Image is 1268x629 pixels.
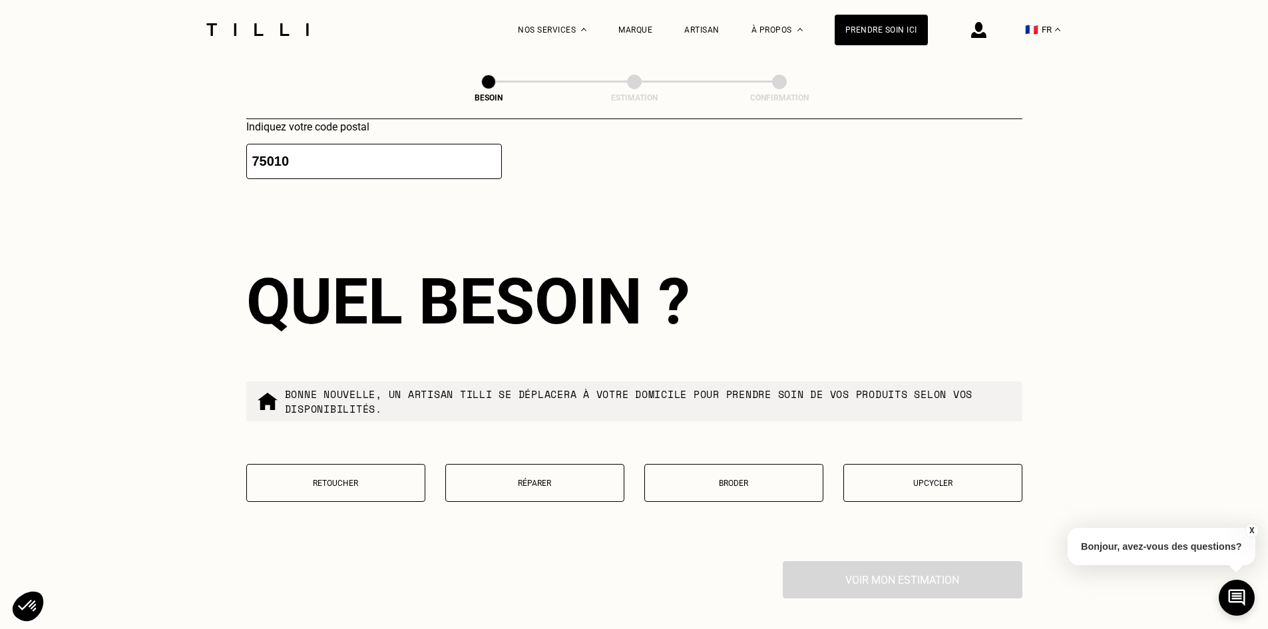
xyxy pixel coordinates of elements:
[644,464,823,502] button: Broder
[843,464,1022,502] button: Upcycler
[202,23,314,36] img: Logo du service de couturière Tilli
[1025,23,1038,36] span: 🇫🇷
[1055,28,1060,31] img: menu déroulant
[257,391,278,412] img: commande à domicile
[568,93,701,103] div: Estimation
[797,28,803,31] img: Menu déroulant à propos
[835,15,928,45] a: Prendre soin ici
[971,22,986,38] img: icône connexion
[285,387,1012,416] p: Bonne nouvelle, un artisan tilli se déplacera à votre domicile pour prendre soin de vos produits ...
[453,479,617,488] p: Réparer
[1068,528,1255,565] p: Bonjour, avez-vous des questions?
[1245,523,1258,538] button: X
[652,479,816,488] p: Broder
[246,464,425,502] button: Retoucher
[581,28,586,31] img: Menu déroulant
[618,25,652,35] a: Marque
[851,479,1015,488] p: Upcycler
[422,93,555,103] div: Besoin
[246,264,1022,339] div: Quel besoin ?
[254,479,418,488] p: Retoucher
[713,93,846,103] div: Confirmation
[445,464,624,502] button: Réparer
[246,144,502,179] input: 75001 or 69008
[684,25,720,35] a: Artisan
[246,120,502,133] p: Indiquez votre code postal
